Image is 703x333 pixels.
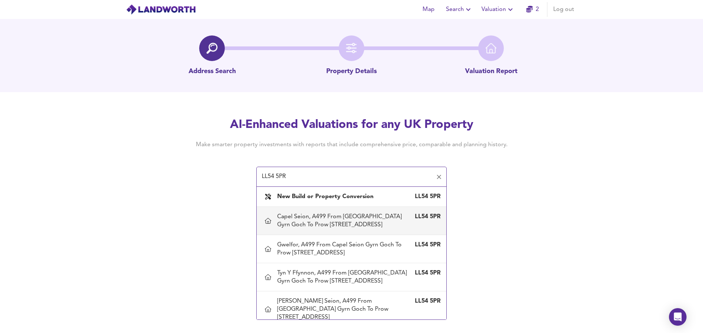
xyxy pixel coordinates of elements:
div: LL54 5PR [411,241,440,249]
button: Log out [550,2,577,17]
div: LL54 5PR [411,297,440,305]
button: Search [443,2,476,17]
div: Open Intercom Messenger [669,308,687,326]
div: LL54 5PR [411,269,440,277]
h4: Make smarter property investments with reports that include comprehensive price, comparable and p... [185,141,518,149]
button: 2 [521,2,544,17]
div: Capel Seion, A499 From [GEOGRAPHIC_DATA] Gyrn Goch To Prow [STREET_ADDRESS] [277,213,411,229]
input: Enter a postcode to start... [260,170,432,184]
div: Tyn Y Ffynnon, A499 From [GEOGRAPHIC_DATA] Gyrn Goch To Prow [STREET_ADDRESS] [277,269,411,285]
div: LL54 5PR [411,213,440,221]
b: New Build or Property Conversion [277,194,373,200]
p: Address Search [189,67,236,76]
button: Clear [434,172,444,182]
img: filter-icon [346,43,357,54]
img: search-icon [207,43,217,54]
span: Map [420,4,437,15]
p: Valuation Report [465,67,517,76]
img: logo [126,4,196,15]
a: 2 [526,4,539,15]
img: home-icon [486,43,496,54]
span: Search [446,4,473,15]
div: Gwelfor, A499 From Capel Seion Gyrn Goch To Prow [STREET_ADDRESS] [277,241,411,257]
button: Map [417,2,440,17]
p: Property Details [326,67,377,76]
h2: AI-Enhanced Valuations for any UK Property [185,117,518,133]
div: [PERSON_NAME] Seion, A499 From [GEOGRAPHIC_DATA] Gyrn Goch To Prow [STREET_ADDRESS] [277,297,411,321]
div: LL54 5PR [411,193,440,201]
span: Valuation [481,4,515,15]
button: Valuation [479,2,518,17]
span: Log out [553,4,574,15]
